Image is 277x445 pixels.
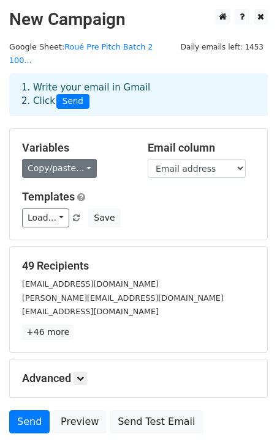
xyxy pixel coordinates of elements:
[22,307,159,316] small: [EMAIL_ADDRESS][DOMAIN_NAME]
[12,81,265,109] div: 1. Write your email in Gmail 2. Click
[56,94,89,109] span: Send
[22,279,159,289] small: [EMAIL_ADDRESS][DOMAIN_NAME]
[110,410,203,433] a: Send Test Email
[148,141,255,155] h5: Email column
[9,9,268,30] h2: New Campaign
[9,42,153,65] small: Google Sheet:
[22,325,74,340] a: +46 more
[22,372,255,385] h5: Advanced
[22,293,224,303] small: [PERSON_NAME][EMAIL_ADDRESS][DOMAIN_NAME]
[88,208,120,227] button: Save
[22,141,129,155] h5: Variables
[9,42,153,65] a: Roué Pre Pitch Batch 2 100...
[176,40,268,54] span: Daily emails left: 1453
[9,410,50,433] a: Send
[176,42,268,51] a: Daily emails left: 1453
[22,190,75,203] a: Templates
[53,410,107,433] a: Preview
[22,208,69,227] a: Load...
[22,159,97,178] a: Copy/paste...
[22,259,255,273] h5: 49 Recipients
[216,386,277,445] iframe: Chat Widget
